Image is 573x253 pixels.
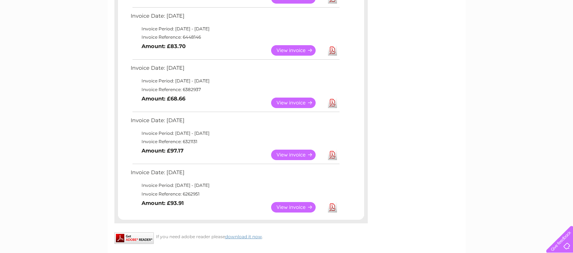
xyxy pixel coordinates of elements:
b: Amount: £83.70 [142,43,186,50]
b: Amount: £68.66 [142,95,185,102]
td: Invoice Period: [DATE] - [DATE] [129,25,341,33]
td: Invoice Period: [DATE] - [DATE] [129,129,341,138]
a: Energy [464,31,480,36]
td: Invoice Period: [DATE] - [DATE] [129,181,341,190]
div: If you need adobe reader please . [114,232,368,239]
a: Blog [510,31,521,36]
a: Water [446,31,459,36]
td: Invoice Period: [DATE] - [DATE] [129,77,341,85]
a: 0333 014 3131 [437,4,486,13]
a: Download [328,150,337,160]
img: logo.png [20,19,57,41]
a: View [271,150,324,160]
a: View [271,45,324,56]
td: Invoice Date: [DATE] [129,168,341,181]
a: Download [328,45,337,56]
td: Invoice Date: [DATE] [129,63,341,77]
a: Telecoms [484,31,506,36]
a: Download [328,98,337,108]
a: download it now [225,234,262,239]
td: Invoice Reference: 6448146 [129,33,341,42]
b: Amount: £97.17 [142,147,184,154]
td: Invoice Date: [DATE] [129,11,341,25]
a: View [271,202,324,213]
a: Contact [525,31,543,36]
td: Invoice Date: [DATE] [129,116,341,129]
a: View [271,98,324,108]
b: Amount: £93.91 [142,200,184,206]
a: Log out [549,31,566,36]
div: Clear Business is a trading name of Verastar Limited (registered in [GEOGRAPHIC_DATA] No. 3667643... [116,4,458,35]
td: Invoice Reference: 6382937 [129,85,341,94]
td: Invoice Reference: 6262951 [129,190,341,198]
a: Download [328,202,337,213]
td: Invoice Reference: 6321131 [129,137,341,146]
